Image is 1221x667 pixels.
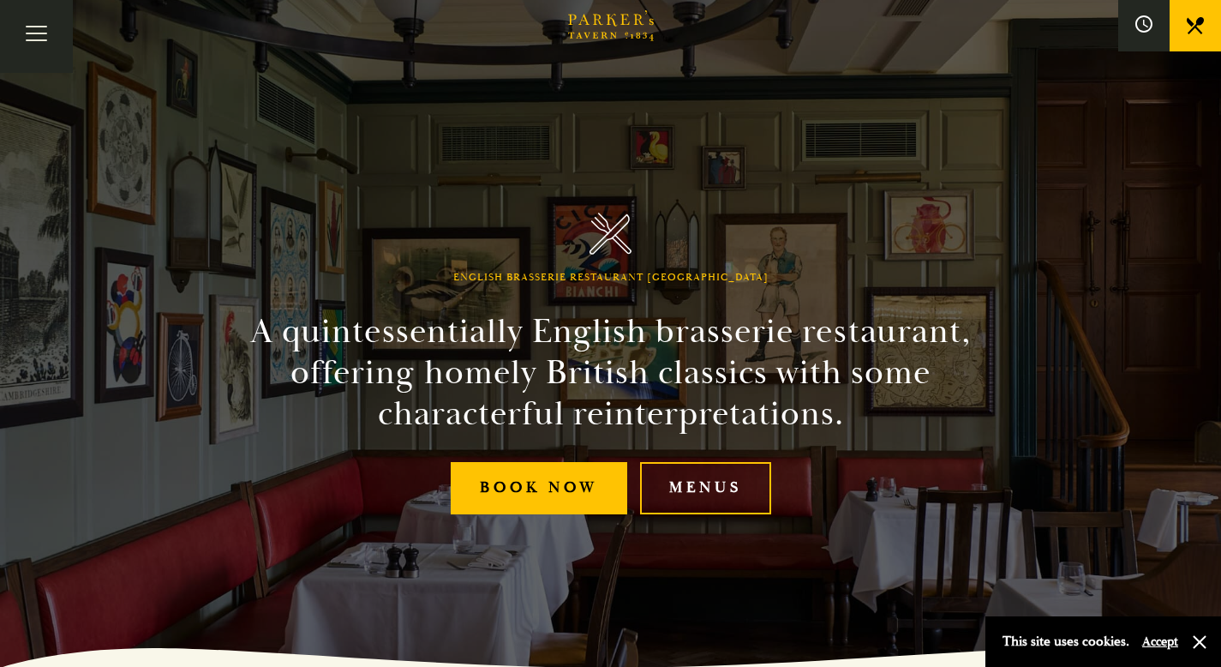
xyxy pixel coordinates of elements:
[453,272,769,284] h1: English Brasserie Restaurant [GEOGRAPHIC_DATA]
[590,213,631,255] img: Parker's Tavern Brasserie Cambridge
[1142,634,1178,650] button: Accept
[1003,629,1129,654] p: This site uses cookies.
[1191,634,1208,651] button: Close and accept
[220,311,1002,435] h2: A quintessentially English brasserie restaurant, offering homely British classics with some chara...
[451,462,627,514] a: Book Now
[640,462,771,514] a: Menus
